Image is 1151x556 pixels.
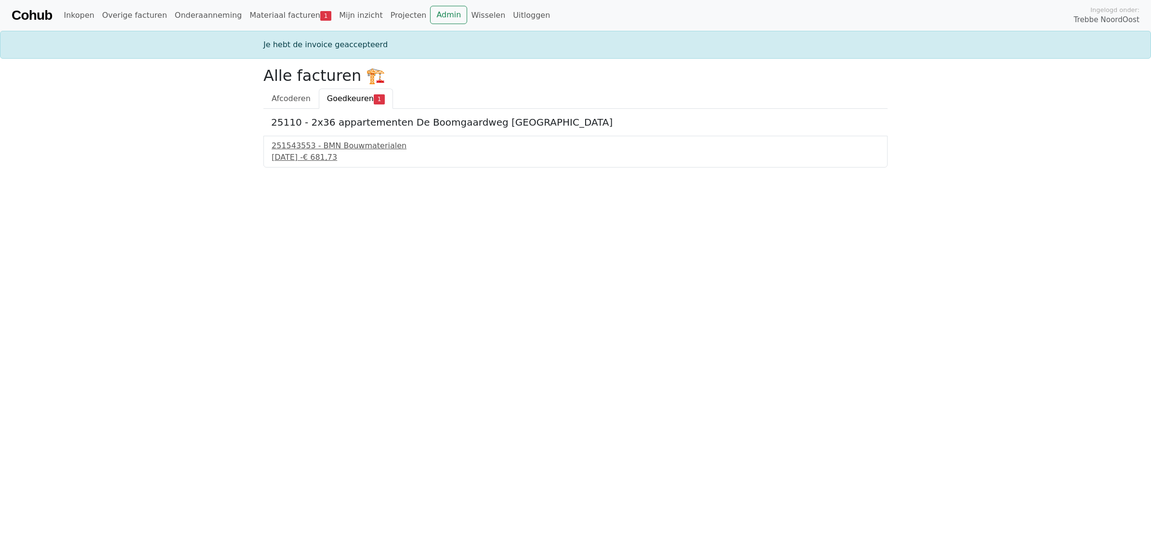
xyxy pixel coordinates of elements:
[374,94,385,104] span: 1
[509,6,554,25] a: Uitloggen
[246,6,335,25] a: Materiaal facturen1
[327,94,374,103] span: Goedkeuren
[387,6,431,25] a: Projecten
[263,66,888,85] h2: Alle facturen 🏗️
[1090,5,1139,14] span: Ingelogd onder:
[272,140,879,163] a: 251543553 - BMN Bouwmaterialen[DATE] -€ 681,73
[60,6,98,25] a: Inkopen
[430,6,467,24] a: Admin
[467,6,509,25] a: Wisselen
[320,11,331,21] span: 1
[12,4,52,27] a: Cohub
[1074,14,1139,26] span: Trebbe NoordOost
[272,140,879,152] div: 251543553 - BMN Bouwmaterialen
[271,116,880,128] h5: 25110 - 2x36 appartementen De Boomgaardweg [GEOGRAPHIC_DATA]
[335,6,387,25] a: Mijn inzicht
[171,6,246,25] a: Onderaanneming
[98,6,171,25] a: Overige facturen
[272,152,879,163] div: [DATE] -
[258,39,893,51] div: Je hebt de invoice geaccepteerd
[303,153,337,162] span: € 681,73
[272,94,311,103] span: Afcoderen
[319,89,393,109] a: Goedkeuren1
[263,89,319,109] a: Afcoderen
